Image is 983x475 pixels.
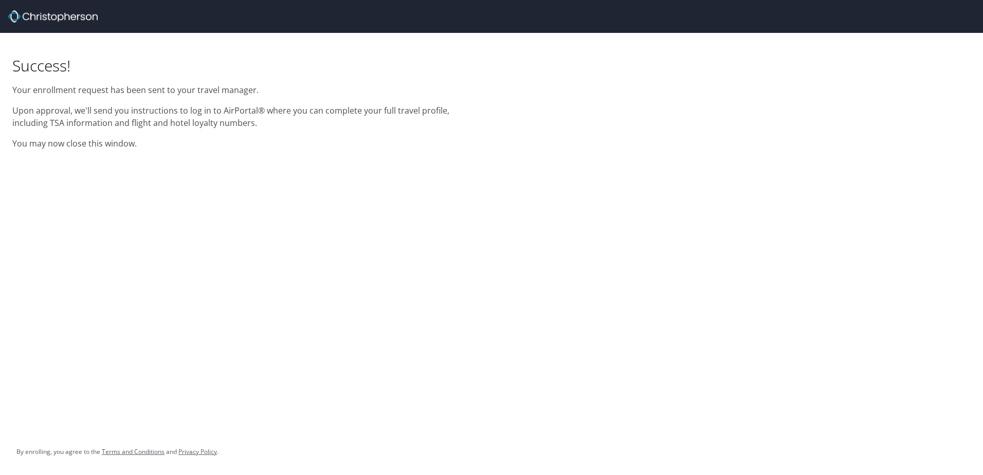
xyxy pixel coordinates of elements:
[16,439,219,465] div: By enrolling, you agree to the and .
[12,104,479,129] p: Upon approval, we'll send you instructions to log in to AirPortal® where you can complete your fu...
[12,84,479,96] p: Your enrollment request has been sent to your travel manager.
[102,447,165,456] a: Terms and Conditions
[178,447,217,456] a: Privacy Policy
[8,10,98,23] img: cbt logo
[12,137,479,150] p: You may now close this window.
[12,56,479,76] h1: Success!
